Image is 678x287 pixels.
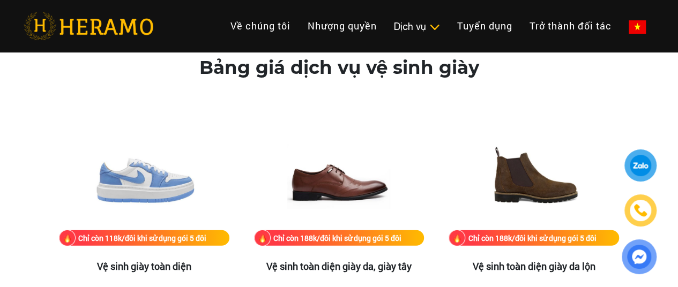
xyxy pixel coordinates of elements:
img: fire.png [59,230,76,246]
img: Vệ sinh toàn diện giày da, giày tây [285,123,392,230]
h3: Vệ sinh giày toàn diện [59,261,229,273]
h2: Bảng giá dịch vụ vệ sinh giày [199,57,479,79]
a: Tuyển dụng [449,14,521,37]
img: Vệ sinh toàn diện giày da lộn [480,123,587,230]
a: Trở thành đối tác [521,14,620,37]
img: fire.png [254,230,271,246]
h3: Vệ sinh toàn diện giày da lộn [449,261,619,273]
img: Vệ sinh giày toàn diện [91,123,198,230]
div: Dịch vụ [394,19,440,34]
h3: Vệ sinh toàn diện giày da, giày tây [254,261,424,273]
div: Chỉ còn 188k/đôi khi sử dụng gói 5 đôi [468,232,596,244]
img: fire.png [449,230,465,246]
a: Nhượng quyền [299,14,385,37]
img: vn-flag.png [629,20,646,34]
img: subToggleIcon [429,22,440,33]
div: Chỉ còn 188k/đôi khi sử dụng gói 5 đôi [273,232,401,244]
img: heramo-logo.png [24,12,153,40]
a: Về chúng tôi [222,14,299,37]
div: Chỉ còn 118k/đôi khi sử dụng gói 5 đôi [78,232,206,244]
a: phone-icon [626,196,655,225]
img: phone-icon [635,205,647,216]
